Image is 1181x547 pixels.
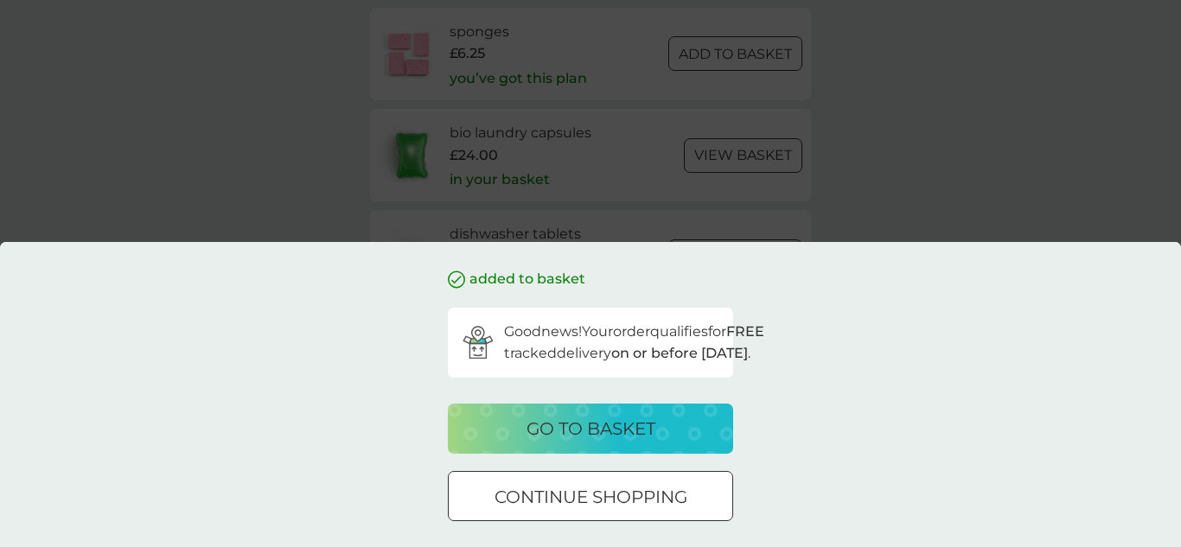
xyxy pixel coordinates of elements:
strong: on or before [DATE] [611,345,748,361]
button: go to basket [448,404,733,454]
p: continue shopping [495,483,687,511]
strong: FREE [726,323,764,340]
p: Good news! Your order qualifies for tracked delivery . [504,321,764,365]
button: continue shopping [448,471,733,521]
p: go to basket [527,415,655,442]
p: added to basket [469,268,585,290]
